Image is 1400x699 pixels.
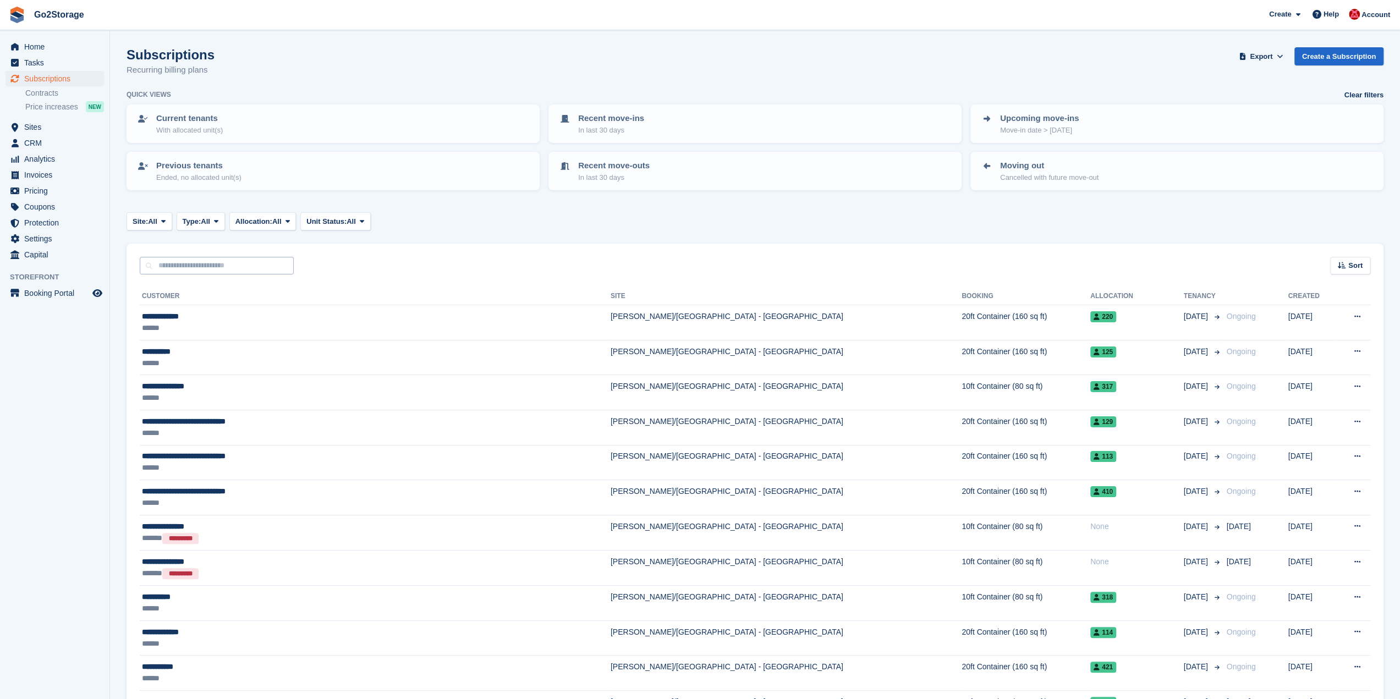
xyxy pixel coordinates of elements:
[1288,620,1336,656] td: [DATE]
[1288,445,1336,480] td: [DATE]
[1090,486,1116,497] span: 410
[1269,9,1291,20] span: Create
[962,305,1090,340] td: 20ft Container (160 sq ft)
[183,216,201,227] span: Type:
[24,199,90,214] span: Coupons
[1288,375,1336,410] td: [DATE]
[1250,51,1272,62] span: Export
[611,620,962,656] td: [PERSON_NAME]/[GEOGRAPHIC_DATA] - [GEOGRAPHIC_DATA]
[1288,550,1336,585] td: [DATE]
[1237,47,1286,65] button: Export
[962,656,1090,691] td: 20ft Container (160 sq ft)
[24,55,90,70] span: Tasks
[1288,586,1336,621] td: [DATE]
[347,216,356,227] span: All
[91,287,104,300] a: Preview store
[1294,47,1383,65] a: Create a Subscription
[156,172,241,183] p: Ended, no allocated unit(s)
[24,167,90,183] span: Invoices
[127,64,215,76] p: Recurring billing plans
[611,375,962,410] td: [PERSON_NAME]/[GEOGRAPHIC_DATA] - [GEOGRAPHIC_DATA]
[971,106,1382,142] a: Upcoming move-ins Move-in date > [DATE]
[1090,521,1184,532] div: None
[1090,556,1184,568] div: None
[24,247,90,262] span: Capital
[611,340,962,375] td: [PERSON_NAME]/[GEOGRAPHIC_DATA] - [GEOGRAPHIC_DATA]
[24,215,90,230] span: Protection
[1184,486,1210,497] span: [DATE]
[611,550,962,585] td: [PERSON_NAME]/[GEOGRAPHIC_DATA] - [GEOGRAPHIC_DATA]
[86,101,104,112] div: NEW
[1000,172,1099,183] p: Cancelled with future move-out
[1090,416,1116,427] span: 129
[1227,628,1256,636] span: Ongoing
[1184,591,1210,603] span: [DATE]
[133,216,148,227] span: Site:
[1184,288,1222,305] th: Tenancy
[148,216,157,227] span: All
[1184,311,1210,322] span: [DATE]
[1184,556,1210,568] span: [DATE]
[1090,381,1116,392] span: 317
[611,480,962,515] td: [PERSON_NAME]/[GEOGRAPHIC_DATA] - [GEOGRAPHIC_DATA]
[6,55,104,70] a: menu
[1227,592,1256,601] span: Ongoing
[578,125,644,136] p: In last 30 days
[9,7,25,23] img: stora-icon-8386f47178a22dfd0bd8f6a31ec36ba5ce8667c1dd55bd0f319d3a0aa187defe.svg
[24,151,90,167] span: Analytics
[24,119,90,135] span: Sites
[177,212,225,230] button: Type: All
[6,39,104,54] a: menu
[1184,521,1210,532] span: [DATE]
[578,159,650,172] p: Recent move-outs
[6,167,104,183] a: menu
[1227,557,1251,566] span: [DATE]
[6,135,104,151] a: menu
[962,550,1090,585] td: 10ft Container (80 sq ft)
[128,106,539,142] a: Current tenants With allocated unit(s)
[962,620,1090,656] td: 20ft Container (160 sq ft)
[1288,410,1336,445] td: [DATE]
[1344,90,1383,101] a: Clear filters
[550,153,960,189] a: Recent move-outs In last 30 days
[1090,662,1116,673] span: 421
[6,151,104,167] a: menu
[272,216,282,227] span: All
[306,216,347,227] span: Unit Status:
[611,288,962,305] th: Site
[235,216,272,227] span: Allocation:
[1227,522,1251,531] span: [DATE]
[1090,346,1116,357] span: 125
[611,445,962,480] td: [PERSON_NAME]/[GEOGRAPHIC_DATA] - [GEOGRAPHIC_DATA]
[962,445,1090,480] td: 20ft Container (160 sq ft)
[1361,9,1390,20] span: Account
[962,375,1090,410] td: 10ft Container (80 sq ft)
[1184,346,1210,357] span: [DATE]
[6,71,104,86] a: menu
[1288,480,1336,515] td: [DATE]
[1090,627,1116,638] span: 114
[1324,9,1339,20] span: Help
[1227,417,1256,426] span: Ongoing
[24,39,90,54] span: Home
[611,656,962,691] td: [PERSON_NAME]/[GEOGRAPHIC_DATA] - [GEOGRAPHIC_DATA]
[611,410,962,445] td: [PERSON_NAME]/[GEOGRAPHIC_DATA] - [GEOGRAPHIC_DATA]
[578,172,650,183] p: In last 30 days
[229,212,297,230] button: Allocation: All
[25,88,104,98] a: Contracts
[1184,661,1210,673] span: [DATE]
[25,102,78,112] span: Price increases
[962,340,1090,375] td: 20ft Container (160 sq ft)
[1090,311,1116,322] span: 220
[611,586,962,621] td: [PERSON_NAME]/[GEOGRAPHIC_DATA] - [GEOGRAPHIC_DATA]
[128,153,539,189] a: Previous tenants Ended, no allocated unit(s)
[1184,416,1210,427] span: [DATE]
[550,106,960,142] a: Recent move-ins In last 30 days
[1288,305,1336,340] td: [DATE]
[1288,515,1336,550] td: [DATE]
[201,216,210,227] span: All
[1000,159,1099,172] p: Moving out
[6,199,104,214] a: menu
[1288,288,1336,305] th: Created
[1288,656,1336,691] td: [DATE]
